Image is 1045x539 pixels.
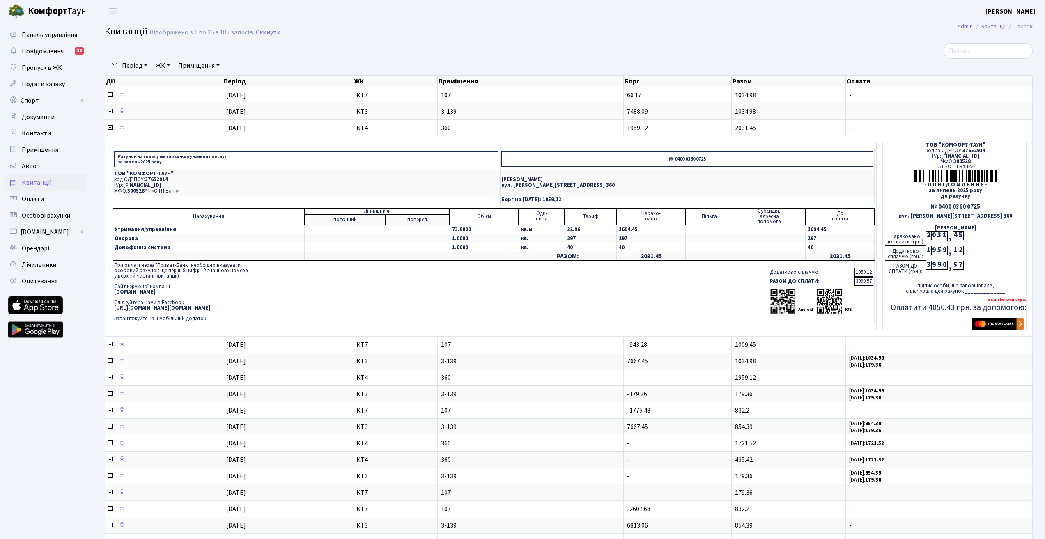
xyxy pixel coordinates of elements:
[356,108,434,115] span: КТ3
[4,191,86,207] a: Оплати
[565,225,617,234] td: 22.96
[75,47,84,55] div: 18
[4,158,86,174] a: Авто
[953,246,958,255] div: 1
[849,427,881,434] small: [DATE]:
[849,387,884,395] small: [DATE]:
[4,142,86,158] a: Приміщення
[735,373,756,382] span: 1959.12
[501,151,873,167] p: № 0400 0360 0725
[849,506,1029,512] span: -
[4,27,86,43] a: Панель управління
[947,246,953,255] div: ,
[735,505,749,514] span: 832.2
[945,18,1045,35] nav: breadcrumb
[937,246,942,255] div: 5
[22,260,56,269] span: Лічильники
[735,107,756,116] span: 1034.98
[22,277,57,286] span: Опитування
[226,406,246,415] span: [DATE]
[226,505,246,514] span: [DATE]
[865,456,884,463] b: 1721.52
[849,361,881,369] small: [DATE]:
[356,489,434,496] span: КТ7
[962,147,985,154] span: 37652914
[226,373,246,382] span: [DATE]
[356,424,434,430] span: КТ3
[519,252,617,261] td: РАЗОМ:
[22,244,49,253] span: Орендарі
[931,261,937,270] div: 9
[519,208,565,225] td: Оди- ниця
[926,261,931,270] div: 3
[937,231,942,240] div: 3
[931,231,937,240] div: 0
[849,456,884,463] small: [DATE]:
[28,5,86,18] span: Таун
[501,177,873,182] p: [PERSON_NAME]
[226,422,246,431] span: [DATE]
[114,183,498,188] p: Р/р:
[849,354,884,362] small: [DATE]:
[627,455,629,464] span: -
[450,208,519,225] td: Об'єм
[885,261,926,275] div: РАЗОМ ДО СПЛАТИ (грн.):
[356,506,434,512] span: КТ7
[114,304,210,312] b: [URL][DOMAIN_NAME][DOMAIN_NAME]
[885,213,1026,219] div: вул. [PERSON_NAME][STREET_ADDRESS] 360
[627,107,648,116] span: 7488.09
[627,488,629,497] span: -
[441,473,620,479] span: 3-139
[617,243,686,252] td: 40
[958,246,963,255] div: 2
[865,420,881,427] b: 854.39
[885,148,1026,154] div: код за ЄДРПОУ:
[926,246,931,255] div: 1
[565,208,617,225] td: Тариф
[450,243,519,252] td: 1.0000
[627,390,647,399] span: -179.36
[1006,22,1033,31] li: Список
[885,303,1026,312] h5: Оплатити 4050.43 грн. за допомогою:
[972,318,1024,330] img: Masterpass
[441,92,620,99] span: 107
[450,225,519,234] td: 73.8000
[849,374,1029,381] span: -
[114,151,498,167] p: Рахунок на сплату житлово-комунальних послуг за липень 2025 року
[735,521,753,530] span: 854.39
[356,407,434,414] span: КТ7
[735,124,756,133] span: 2031.45
[450,234,519,243] td: 1.0000
[865,354,884,362] b: 1034.98
[4,240,86,257] a: Орендарі
[4,174,86,191] a: Квитанції
[981,22,1006,31] a: Квитанції
[885,182,1026,188] div: - П О В І Д О М Л Е Н Н Я -
[4,224,86,240] a: [DOMAIN_NAME]
[103,5,123,18] button: Переключити навігацію
[617,225,686,234] td: 1694.45
[627,521,648,530] span: 6813.06
[22,162,37,171] span: Авто
[849,440,884,447] small: [DATE]:
[806,208,875,225] td: До cплати
[885,282,1026,294] div: підпис особи, що заповнювала, сплачувала цей рахунок ______________
[22,211,70,220] span: Особові рахунки
[119,59,151,73] a: Період
[565,243,617,252] td: 40
[854,277,873,286] td: 3990.57
[947,261,953,270] div: ,
[937,261,942,270] div: 9
[627,124,648,133] span: 1959.12
[627,406,650,415] span: -1775.48
[226,439,246,448] span: [DATE]
[627,439,629,448] span: -
[806,234,875,243] td: 297
[519,243,565,252] td: кв.
[4,257,86,273] a: Лічильники
[627,422,648,431] span: 7667.45
[885,142,1026,148] div: ТОВ "КОМФОРТ-ТАУН"
[849,489,1029,496] span: -
[627,505,650,514] span: -2607.68
[806,243,875,252] td: 40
